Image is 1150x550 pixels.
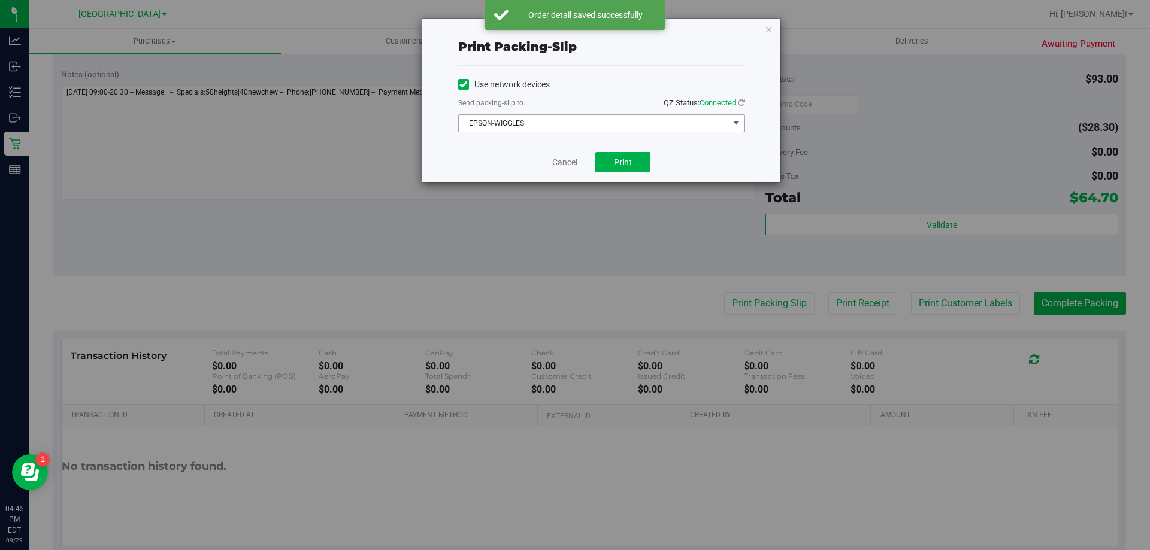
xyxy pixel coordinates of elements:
[664,98,745,107] span: QZ Status:
[552,156,577,169] a: Cancel
[595,152,650,172] button: Print
[458,78,550,91] label: Use network devices
[458,39,577,54] span: Print packing-slip
[459,115,729,132] span: EPSON-WIGGLES
[12,454,48,490] iframe: Resource center
[458,98,525,108] label: Send packing-slip to:
[700,98,736,107] span: Connected
[614,157,632,167] span: Print
[35,452,50,467] iframe: Resource center unread badge
[515,9,656,21] div: Order detail saved successfully
[728,115,743,132] span: select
